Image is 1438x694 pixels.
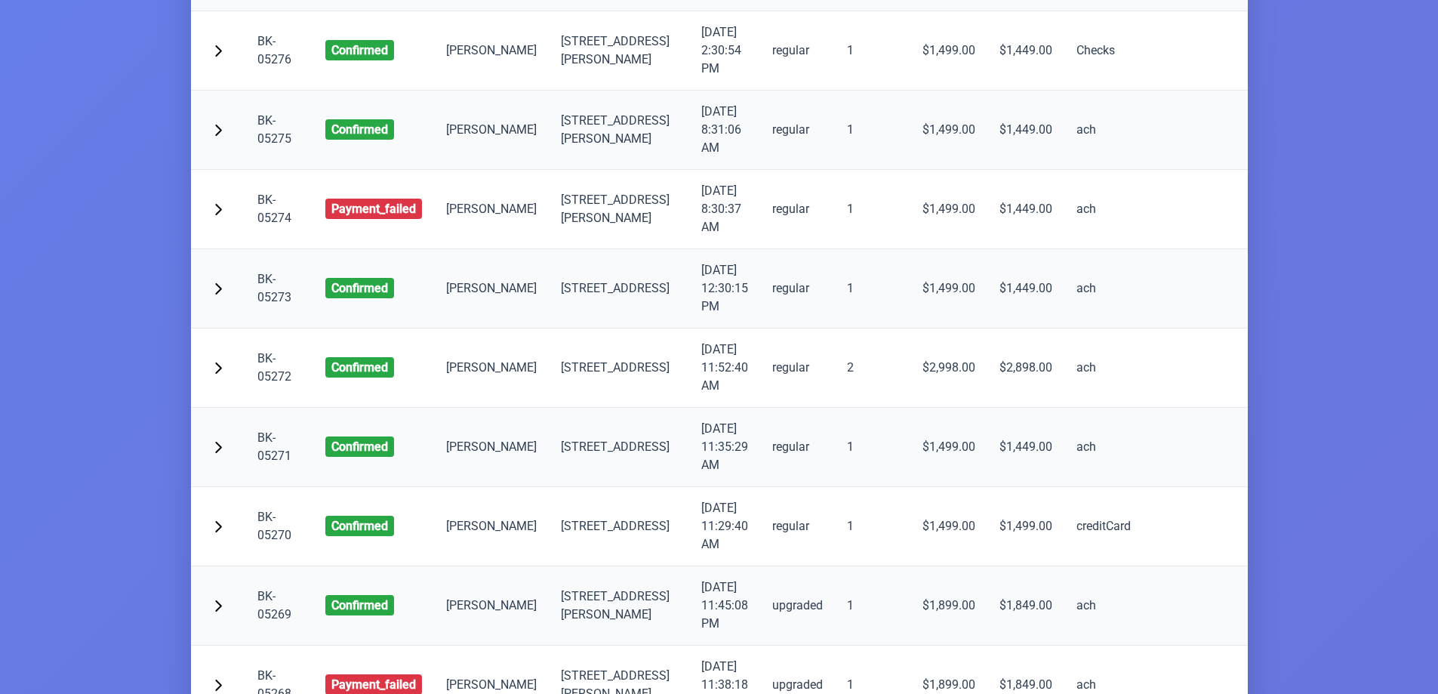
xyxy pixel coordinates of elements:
span: confirmed [325,278,394,298]
td: 1 [835,566,910,646]
td: $1,499.00 [910,408,987,487]
td: [STREET_ADDRESS] [549,328,689,408]
td: ach [1064,328,1143,408]
a: BK-05274 [257,193,291,225]
td: ach [1064,566,1143,646]
td: [DATE] 8:31:06 AM [689,91,760,170]
td: $1,449.00 [987,91,1064,170]
td: [STREET_ADDRESS] [549,408,689,487]
span: confirmed [325,436,394,457]
td: $1,499.00 [910,487,987,566]
td: [DATE] 11:29:40 AM [689,487,760,566]
td: 1 [835,11,910,91]
td: [DATE] 11:52:40 AM [689,328,760,408]
td: [DATE] 2:30:54 PM [689,11,760,91]
td: $1,449.00 [987,408,1064,487]
td: [STREET_ADDRESS] [549,249,689,328]
td: upgraded [760,566,835,646]
td: $1,499.00 [910,249,987,328]
td: $1,899.00 [910,566,987,646]
td: 1 [835,170,910,249]
td: 2 [835,328,910,408]
td: regular [760,170,835,249]
a: BK-05275 [257,113,291,146]
td: 1 [835,249,910,328]
td: ach [1064,91,1143,170]
td: regular [760,91,835,170]
td: ach [1064,170,1143,249]
td: creditCard [1064,487,1143,566]
td: [PERSON_NAME] [434,91,549,170]
span: confirmed [325,119,394,140]
td: [PERSON_NAME] [434,566,549,646]
td: [STREET_ADDRESS] [549,487,689,566]
a: BK-05272 [257,351,291,384]
td: [DATE] 12:30:15 PM [689,249,760,328]
td: [DATE] 11:35:29 AM [689,408,760,487]
td: [DATE] 8:30:37 AM [689,170,760,249]
td: $1,499.00 [910,170,987,249]
td: [PERSON_NAME] [434,249,549,328]
td: [PERSON_NAME] [434,170,549,249]
td: [STREET_ADDRESS] [PERSON_NAME] [549,170,689,249]
span: confirmed [325,357,394,378]
span: confirmed [325,40,394,60]
td: $1,849.00 [987,566,1064,646]
td: $1,449.00 [987,249,1064,328]
td: regular [760,487,835,566]
td: $2,998.00 [910,328,987,408]
td: $1,449.00 [987,11,1064,91]
td: 1 [835,408,910,487]
span: confirmed [325,516,394,536]
td: 1 [835,487,910,566]
td: 1 [835,91,910,170]
td: [DATE] 11:45:08 PM [689,566,760,646]
td: $1,499.00 [910,91,987,170]
a: BK-05276 [257,34,291,66]
td: $2,898.00 [987,328,1064,408]
td: [PERSON_NAME] [434,408,549,487]
span: confirmed [325,595,394,615]
td: regular [760,11,835,91]
td: [STREET_ADDRESS][PERSON_NAME] [549,566,689,646]
td: $1,499.00 [987,487,1064,566]
a: BK-05269 [257,589,291,622]
td: ach [1064,249,1143,328]
td: [STREET_ADDRESS] [PERSON_NAME] [549,91,689,170]
td: regular [760,249,835,328]
td: regular [760,408,835,487]
span: payment_failed [325,199,422,219]
td: ach [1064,408,1143,487]
td: $1,449.00 [987,170,1064,249]
td: [STREET_ADDRESS] [PERSON_NAME] [549,11,689,91]
a: BK-05270 [257,510,291,542]
td: [PERSON_NAME] [434,487,549,566]
a: BK-05271 [257,430,291,463]
a: BK-05273 [257,272,291,304]
td: [PERSON_NAME] [434,11,549,91]
td: regular [760,328,835,408]
td: Checks [1064,11,1143,91]
td: [PERSON_NAME] [434,328,549,408]
td: $1,499.00 [910,11,987,91]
